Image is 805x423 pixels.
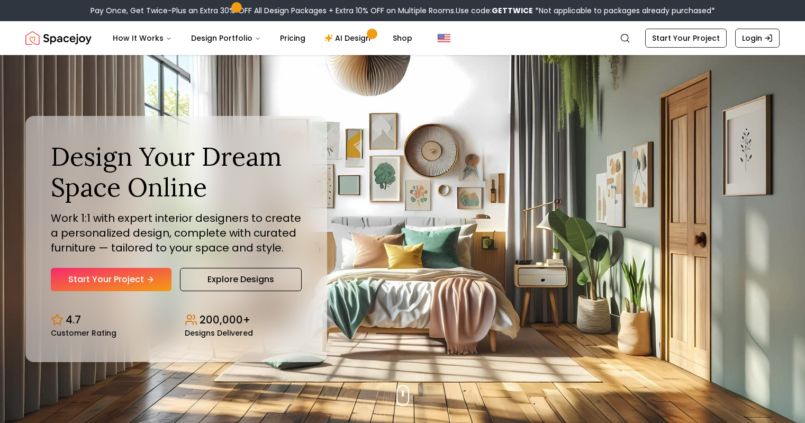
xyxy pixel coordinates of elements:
a: Start Your Project [51,268,171,291]
a: Pricing [272,28,314,49]
span: Use code: [456,5,533,16]
b: GETTWICE [492,5,533,16]
div: Pay Once, Get Twice-Plus an Extra 30% OFF All Design Packages + Extra 10% OFF on Multiple Rooms. [91,5,715,16]
button: Design Portfolio [183,28,269,49]
a: Login [735,29,780,48]
img: Spacejoy Logo [25,28,92,49]
small: Customer Rating [51,329,116,337]
button: How It Works [104,28,180,49]
p: 4.7 [66,312,81,327]
a: Explore Designs [180,268,302,291]
nav: Global [25,21,780,55]
small: Designs Delivered [185,329,253,337]
a: AI Design [316,28,382,49]
h1: Design Your Dream Space Online [51,141,302,202]
span: *Not applicable to packages already purchased* [533,5,715,16]
p: Work 1:1 with expert interior designers to create a personalized design, complete with curated fu... [51,211,302,255]
a: Shop [384,28,421,49]
nav: Main [104,28,421,49]
a: Spacejoy [25,28,92,49]
p: 200,000+ [200,312,250,327]
img: United States [438,32,450,44]
div: Design stats [51,304,302,337]
a: Start Your Project [645,29,727,48]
